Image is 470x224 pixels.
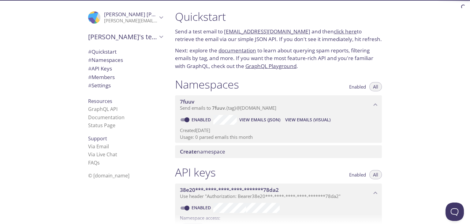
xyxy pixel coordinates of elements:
[104,11,188,18] span: [PERSON_NAME] [PERSON_NAME]
[191,205,213,211] a: Enabled
[245,63,297,70] a: GraphQL Playground
[212,105,225,111] span: 7fuuv
[88,98,112,104] span: Resources
[83,47,168,56] div: Quickstart
[83,29,168,45] div: Himanshu's team
[88,114,125,121] a: Documentation
[175,145,382,158] div: Create namespace
[88,56,91,63] span: #
[446,203,464,221] iframe: Help Scout Beacon - Open
[180,148,225,155] span: namespace
[88,151,117,158] a: Via Live Chat
[88,106,117,112] a: GraphQL API
[83,81,168,90] div: Team Settings
[97,159,100,166] span: s
[88,82,111,89] span: Settings
[83,64,168,73] div: API Keys
[88,135,107,142] span: Support
[175,10,382,24] h1: Quickstart
[345,170,370,179] button: Enabled
[369,82,382,91] button: All
[83,73,168,82] div: Members
[285,116,330,123] span: View Emails (Visual)
[88,82,91,89] span: #
[83,7,168,28] div: Himanshu Kansal
[175,95,382,114] div: 7fuuv namespace
[88,48,91,55] span: #
[88,159,100,166] a: FAQ
[239,116,280,123] span: View Emails (JSON)
[88,74,115,81] span: Members
[175,47,382,70] p: Next: explore the to learn about querying spam reports, filtering emails by tag, and more. If you...
[88,74,91,81] span: #
[180,98,194,105] span: 7fuuv
[83,56,168,64] div: Namespaces
[175,28,382,43] p: Send a test email to and then to retrieve the email via our simple JSON API. If you don't see it ...
[180,127,377,134] p: Created [DATE]
[88,65,112,72] span: API Keys
[180,105,276,111] span: Send emails to . {tag} @[DOMAIN_NAME]
[283,115,333,125] button: View Emails (Visual)
[369,170,382,179] button: All
[88,122,115,129] a: Status Page
[345,82,370,91] button: Enabled
[88,172,129,179] span: © [DOMAIN_NAME]
[104,18,157,24] p: [PERSON_NAME][EMAIL_ADDRESS][DOMAIN_NAME]
[88,65,91,72] span: #
[88,48,117,55] span: Quickstart
[88,56,123,63] span: Namespaces
[218,47,256,54] a: documentation
[191,117,213,123] a: Enabled
[175,165,216,179] h1: API keys
[180,148,197,155] span: Create
[334,28,357,35] a: click here
[224,28,310,35] a: [EMAIL_ADDRESS][DOMAIN_NAME]
[180,213,220,222] label: Namespace access:
[88,32,157,41] span: [PERSON_NAME]'s team
[175,78,239,91] h1: Namespaces
[88,143,109,150] a: Via Email
[237,115,283,125] button: View Emails (JSON)
[180,134,377,140] p: Usage: 0 parsed emails this month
